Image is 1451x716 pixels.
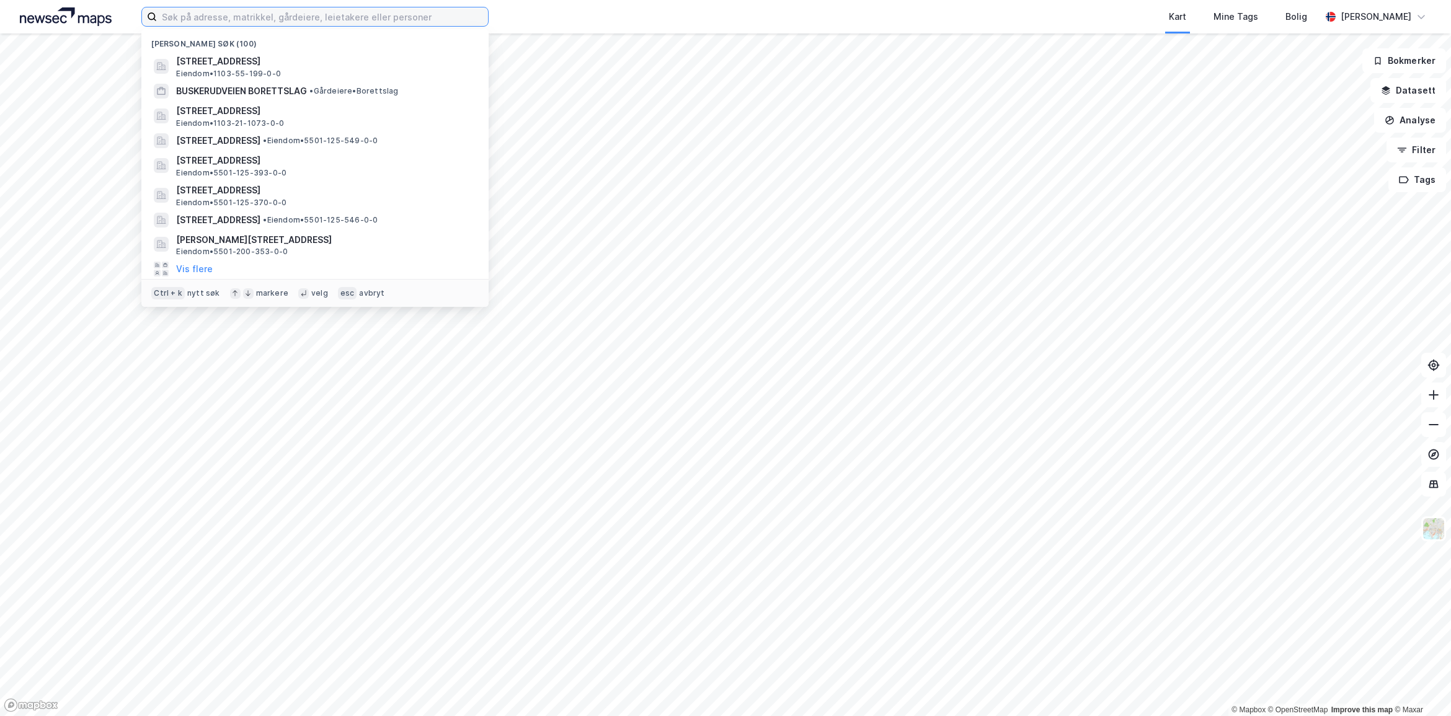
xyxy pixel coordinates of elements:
[141,29,489,51] div: [PERSON_NAME] søk (100)
[1285,9,1307,24] div: Bolig
[311,288,328,298] div: velg
[1268,705,1328,714] a: OpenStreetMap
[20,7,112,26] img: logo.a4113a55bc3d86da70a041830d287a7e.svg
[263,215,267,224] span: •
[1231,705,1266,714] a: Mapbox
[1388,167,1446,192] button: Tags
[1387,138,1446,162] button: Filter
[359,288,384,298] div: avbryt
[1422,517,1445,541] img: Z
[176,84,307,99] span: BUSKERUDVEIEN BORETTSLAG
[1214,9,1258,24] div: Mine Tags
[176,168,286,178] span: Eiendom • 5501-125-393-0-0
[1370,78,1446,103] button: Datasett
[176,213,260,228] span: [STREET_ADDRESS]
[157,7,488,26] input: Søk på adresse, matrikkel, gårdeiere, leietakere eller personer
[187,288,220,298] div: nytt søk
[176,118,284,128] span: Eiendom • 1103-21-1073-0-0
[151,287,185,299] div: Ctrl + k
[263,215,378,225] span: Eiendom • 5501-125-546-0-0
[176,69,281,79] span: Eiendom • 1103-55-199-0-0
[1389,656,1451,716] iframe: Chat Widget
[263,136,378,146] span: Eiendom • 5501-125-549-0-0
[176,133,260,148] span: [STREET_ADDRESS]
[176,262,213,276] button: Vis flere
[1331,705,1393,714] a: Improve this map
[1362,48,1446,73] button: Bokmerker
[176,153,474,168] span: [STREET_ADDRESS]
[1341,9,1411,24] div: [PERSON_NAME]
[176,54,474,69] span: [STREET_ADDRESS]
[176,232,474,247] span: [PERSON_NAME][STREET_ADDRESS]
[4,698,58,712] a: Mapbox homepage
[176,183,474,198] span: [STREET_ADDRESS]
[256,288,288,298] div: markere
[309,86,398,96] span: Gårdeiere • Borettslag
[1389,656,1451,716] div: Kontrollprogram for chat
[1374,108,1446,133] button: Analyse
[176,247,288,257] span: Eiendom • 5501-200-353-0-0
[263,136,267,145] span: •
[176,104,474,118] span: [STREET_ADDRESS]
[309,86,313,95] span: •
[176,198,286,208] span: Eiendom • 5501-125-370-0-0
[1169,9,1186,24] div: Kart
[338,287,357,299] div: esc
